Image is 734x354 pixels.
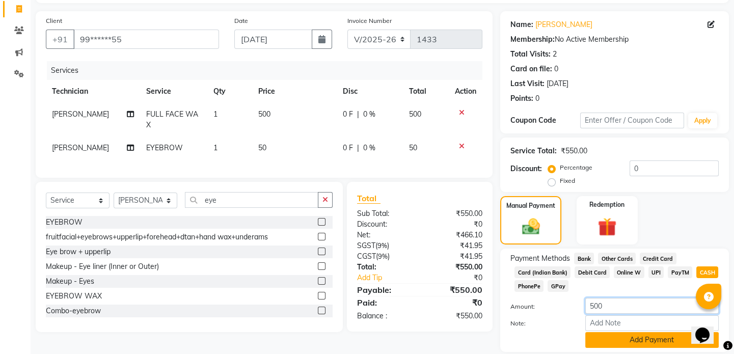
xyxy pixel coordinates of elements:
[510,64,552,74] div: Card on file:
[668,266,692,278] span: PayTM
[357,193,380,204] span: Total
[52,143,109,152] span: [PERSON_NAME]
[420,251,490,262] div: ₹41.95
[561,146,587,156] div: ₹550.00
[553,49,557,60] div: 2
[514,280,543,292] span: PhonePe
[420,296,490,309] div: ₹0
[343,109,353,120] span: 0 F
[378,252,388,260] span: 9%
[185,192,318,208] input: Search or Scan
[357,241,375,250] span: SGST
[343,143,353,153] span: 0 F
[514,266,570,278] span: Card (Indian Bank)
[146,143,183,152] span: EYEBROW
[547,78,568,89] div: [DATE]
[337,80,403,103] th: Disc
[409,110,421,119] span: 500
[258,110,270,119] span: 500
[258,143,266,152] span: 50
[46,80,140,103] th: Technician
[560,163,592,172] label: Percentage
[377,241,387,250] span: 9%
[146,110,198,129] span: FULL FACE WAX
[510,115,580,126] div: Coupon Code
[431,273,490,283] div: ₹0
[510,49,551,60] div: Total Visits:
[363,143,375,153] span: 0 %
[213,110,218,119] span: 1
[510,34,719,45] div: No Active Membership
[510,146,557,156] div: Service Total:
[614,266,644,278] span: Online W
[580,113,684,128] input: Enter Offer / Coupon Code
[691,313,724,344] iframe: chat widget
[52,110,109,119] span: [PERSON_NAME]
[510,93,533,104] div: Points:
[349,240,420,251] div: ( )
[420,284,490,296] div: ₹550.00
[234,16,248,25] label: Date
[349,208,420,219] div: Sub Total:
[357,143,359,153] span: |
[252,80,337,103] th: Price
[73,30,219,49] input: Search by Name/Mobile/Email/Code
[46,217,83,228] div: EYEBROW
[510,164,542,174] div: Discount:
[47,61,490,80] div: Services
[535,19,592,30] a: [PERSON_NAME]
[349,219,420,230] div: Discount:
[349,262,420,273] div: Total:
[349,230,420,240] div: Net:
[46,30,74,49] button: +91
[503,302,577,311] label: Amount:
[516,216,546,237] img: _cash.svg
[347,16,392,25] label: Invoice Number
[207,80,252,103] th: Qty
[585,332,719,348] button: Add Payment
[598,253,636,264] span: Other Cards
[420,208,490,219] div: ₹550.00
[420,219,490,230] div: ₹0
[648,266,664,278] span: UPI
[585,315,719,331] input: Add Note
[503,319,577,328] label: Note:
[213,143,218,152] span: 1
[575,266,610,278] span: Debit Card
[363,109,375,120] span: 0 %
[349,284,420,296] div: Payable:
[449,80,482,103] th: Action
[640,253,676,264] span: Credit Card
[688,113,717,128] button: Apply
[696,266,718,278] span: CASH
[585,298,719,314] input: Amount
[506,201,555,210] label: Manual Payment
[548,280,568,292] span: GPay
[535,93,539,104] div: 0
[589,200,624,209] label: Redemption
[46,306,101,316] div: Combo-eyebrow
[349,251,420,262] div: ( )
[560,176,575,185] label: Fixed
[574,253,594,264] span: Bank
[46,291,102,302] div: EYEBROW WAX
[349,296,420,309] div: Paid:
[409,143,417,152] span: 50
[46,276,94,287] div: Makeup - Eyes
[420,311,490,321] div: ₹550.00
[510,19,533,30] div: Name:
[46,16,62,25] label: Client
[420,230,490,240] div: ₹466.10
[46,247,111,257] div: Eye brow + upperlip
[510,78,545,89] div: Last Visit:
[357,109,359,120] span: |
[140,80,207,103] th: Service
[510,34,555,45] div: Membership:
[46,232,268,242] div: fruitfacial+eyebrows+upperlip+forehead+dtan+hand wax+underams
[357,252,376,261] span: CGST
[554,64,558,74] div: 0
[46,261,159,272] div: Makeup - Eye liner (Inner or Outer)
[349,273,431,283] a: Add Tip
[592,215,622,239] img: _gift.svg
[420,240,490,251] div: ₹41.95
